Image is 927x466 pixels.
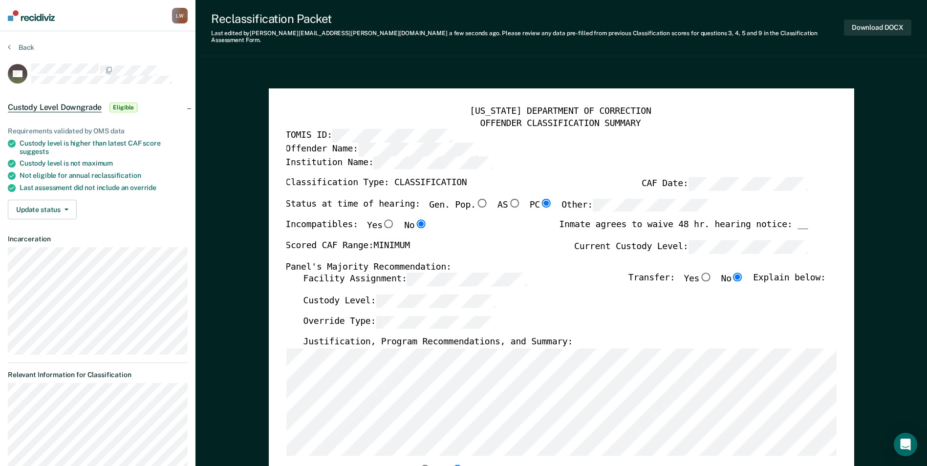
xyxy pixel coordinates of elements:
[109,103,137,112] span: Eligible
[407,273,526,286] input: Facility Assignment:
[684,273,712,286] label: Yes
[688,177,808,190] input: CAF Date:
[20,159,188,168] div: Custody level is not
[303,337,573,348] label: Justification, Program Recommendations, and Summary:
[285,142,478,155] label: Offender Name:
[628,273,825,294] div: Transfer: Explain below:
[376,294,496,307] input: Custody Level:
[8,127,188,135] div: Requirements validated by OMS data
[285,198,712,220] div: Status at time of hearing:
[285,117,835,129] div: OFFENDER CLASSIFICATION SUMMARY
[404,220,427,233] label: No
[20,171,188,180] div: Not eligible for annual
[20,148,49,155] span: suggests
[211,30,844,44] div: Last edited by [PERSON_NAME][EMAIL_ADDRESS][PERSON_NAME][DOMAIN_NAME] . Please review any data pr...
[529,198,552,212] label: PC
[376,315,496,328] input: Override Type:
[367,220,395,233] label: Yes
[429,198,489,212] label: Gen. Pop.
[497,198,520,212] label: AS
[574,240,808,253] label: Current Custody Level:
[561,198,712,212] label: Other:
[721,273,744,286] label: No
[285,106,835,118] div: [US_STATE] DEPARTMENT OF CORRECTION
[8,103,102,112] span: Custody Level Downgrade
[303,273,526,286] label: Facility Assignment:
[894,433,917,456] div: Open Intercom Messenger
[211,12,844,26] div: Reclassification Packet
[508,198,520,207] input: AS
[285,129,452,142] label: TOMIS ID:
[8,235,188,243] dt: Incarceration
[540,198,553,207] input: PC
[8,200,77,219] button: Update status
[844,20,911,36] button: Download DOCX
[285,177,467,190] label: Classification Type: CLASSIFICATION
[285,261,808,273] div: Panel's Majority Recommendation:
[172,8,188,23] div: L W
[130,184,156,191] span: override
[358,142,477,155] input: Offender Name:
[559,220,808,240] div: Inmate agrees to waive 48 hr. hearing notice: __
[688,240,808,253] input: Current Custody Level:
[449,30,499,37] span: a few seconds ago
[414,220,427,229] input: No
[20,139,188,156] div: Custody level is higher than latest CAF score
[20,184,188,192] div: Last assessment did not include an
[732,273,744,281] input: No
[382,220,395,229] input: Yes
[82,159,113,167] span: maximum
[91,171,141,179] span: reclassification
[8,10,55,21] img: Recidiviz
[285,156,493,169] label: Institution Name:
[593,198,712,212] input: Other:
[285,220,427,240] div: Incompatibles:
[642,177,808,190] label: CAF Date:
[303,294,496,307] label: Custody Level:
[475,198,488,207] input: Gen. Pop.
[332,129,452,142] input: TOMIS ID:
[699,273,712,281] input: Yes
[285,240,410,253] label: Scored CAF Range: MINIMUM
[8,43,34,52] button: Back
[8,371,188,379] dt: Relevant Information for Classification
[373,156,493,169] input: Institution Name:
[303,315,496,328] label: Override Type:
[172,8,188,23] button: LW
